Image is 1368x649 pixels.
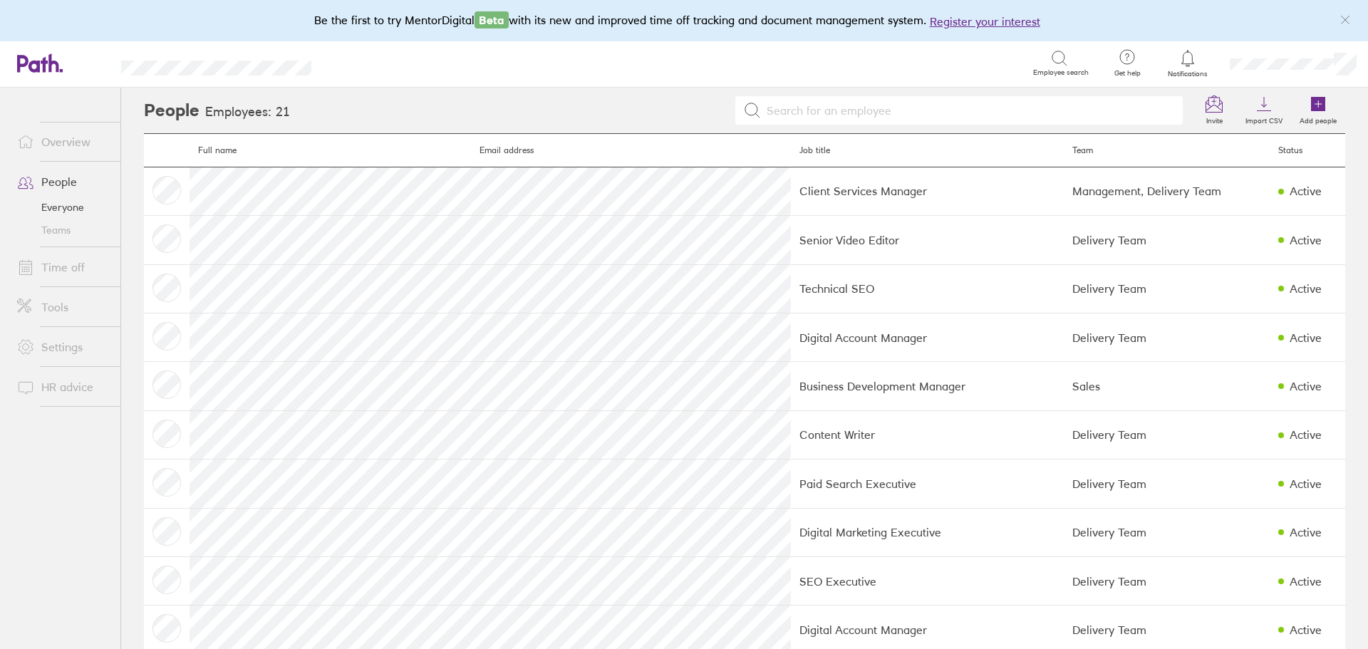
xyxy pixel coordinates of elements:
td: Management, Delivery Team [1064,167,1270,215]
td: Delivery Team [1064,264,1270,313]
a: Teams [6,219,120,242]
a: Time off [6,253,120,281]
th: Email address [471,134,790,167]
div: Active [1290,331,1322,344]
a: Notifications [1165,48,1211,78]
input: Search for an employee [761,97,1175,124]
div: Active [1290,428,1322,441]
a: Overview [6,128,120,156]
td: Digital Account Manager [791,313,1064,362]
td: Digital Marketing Executive [791,508,1064,556]
a: Settings [6,333,120,361]
th: Full name [190,134,471,167]
td: Technical SEO [791,264,1064,313]
div: Active [1290,575,1322,588]
span: Beta [475,11,509,28]
div: Be the first to try MentorDigital with its new and improved time off tracking and document manage... [314,11,1054,30]
td: Client Services Manager [791,167,1064,215]
td: Senior Video Editor [791,216,1064,264]
td: Delivery Team [1064,313,1270,362]
td: Delivery Team [1064,508,1270,556]
span: Employee search [1033,68,1089,77]
td: SEO Executive [791,557,1064,606]
a: Import CSV [1237,88,1291,133]
label: Add people [1291,113,1345,125]
a: HR advice [6,373,120,401]
td: Delivery Team [1064,460,1270,508]
td: Business Development Manager [791,362,1064,410]
th: Team [1064,134,1270,167]
a: Tools [6,293,120,321]
a: People [6,167,120,196]
div: Search [350,56,386,69]
td: Delivery Team [1064,557,1270,606]
span: Notifications [1165,70,1211,78]
div: Active [1290,623,1322,636]
td: Delivery Team [1064,216,1270,264]
div: Active [1290,526,1322,539]
h2: People [144,88,199,133]
th: Job title [791,134,1064,167]
div: Active [1290,380,1322,393]
span: Get help [1104,69,1151,78]
div: Active [1290,282,1322,295]
a: Add people [1291,88,1345,133]
label: Import CSV [1237,113,1291,125]
h3: Employees: 21 [205,105,290,120]
td: Content Writer [791,410,1064,459]
div: Active [1290,185,1322,197]
label: Invite [1198,113,1231,125]
td: Sales [1064,362,1270,410]
div: Active [1290,477,1322,490]
th: Status [1270,134,1345,167]
button: Register your interest [930,13,1040,30]
td: Paid Search Executive [791,460,1064,508]
div: Active [1290,234,1322,246]
a: Everyone [6,196,120,219]
td: Delivery Team [1064,410,1270,459]
a: Invite [1191,88,1237,133]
